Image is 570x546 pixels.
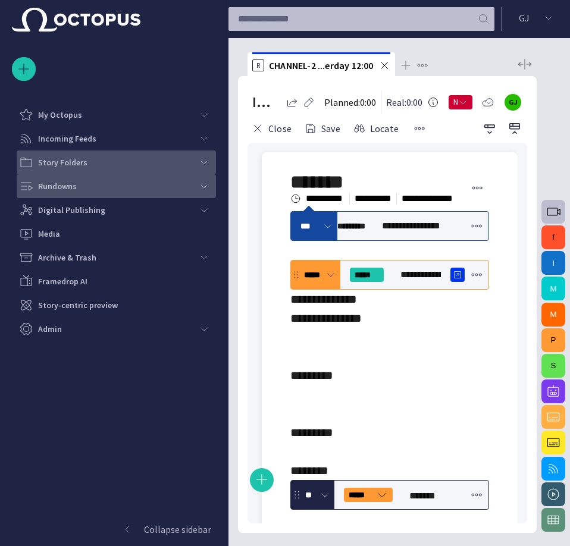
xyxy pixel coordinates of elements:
button: Locate [349,118,403,139]
button: S [541,354,565,378]
button: N [449,92,472,113]
p: GJ [509,97,518,108]
div: Media [12,222,216,246]
p: R [252,59,264,71]
button: f [541,225,565,249]
p: Framedrop AI [38,275,87,287]
p: Media [38,228,60,240]
ul: main menu [12,103,216,341]
div: Framedrop AI [12,269,216,293]
p: Digital Publishing [38,204,105,216]
button: Save [300,118,344,139]
h2: IBC preparations [252,93,277,112]
p: Rundowns [38,180,77,192]
button: GJ [509,7,563,29]
button: P [541,328,565,352]
p: Story-centric preview [38,299,118,311]
p: Incoming Feeds [38,133,96,145]
button: I [541,251,565,275]
div: Story-centric preview [12,293,216,317]
span: N [453,96,458,108]
p: Collapse sidebar [144,522,211,536]
img: Octopus News Room [12,8,140,32]
p: Archive & Trash [38,252,96,263]
p: Real: 0:00 [386,95,422,109]
p: Story Folders [38,156,87,168]
span: CHANNEL-2 ...erday 12:00 [269,59,374,71]
button: Close [248,118,296,139]
div: RCHANNEL-2 ...erday 12:00 [248,52,395,76]
p: G J [519,11,530,25]
button: M [541,303,565,327]
button: Collapse sidebar [12,517,216,541]
button: M [541,277,565,300]
p: My Octopus [38,109,82,121]
p: Admin [38,323,62,335]
p: Planned: 0:00 [324,95,376,109]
